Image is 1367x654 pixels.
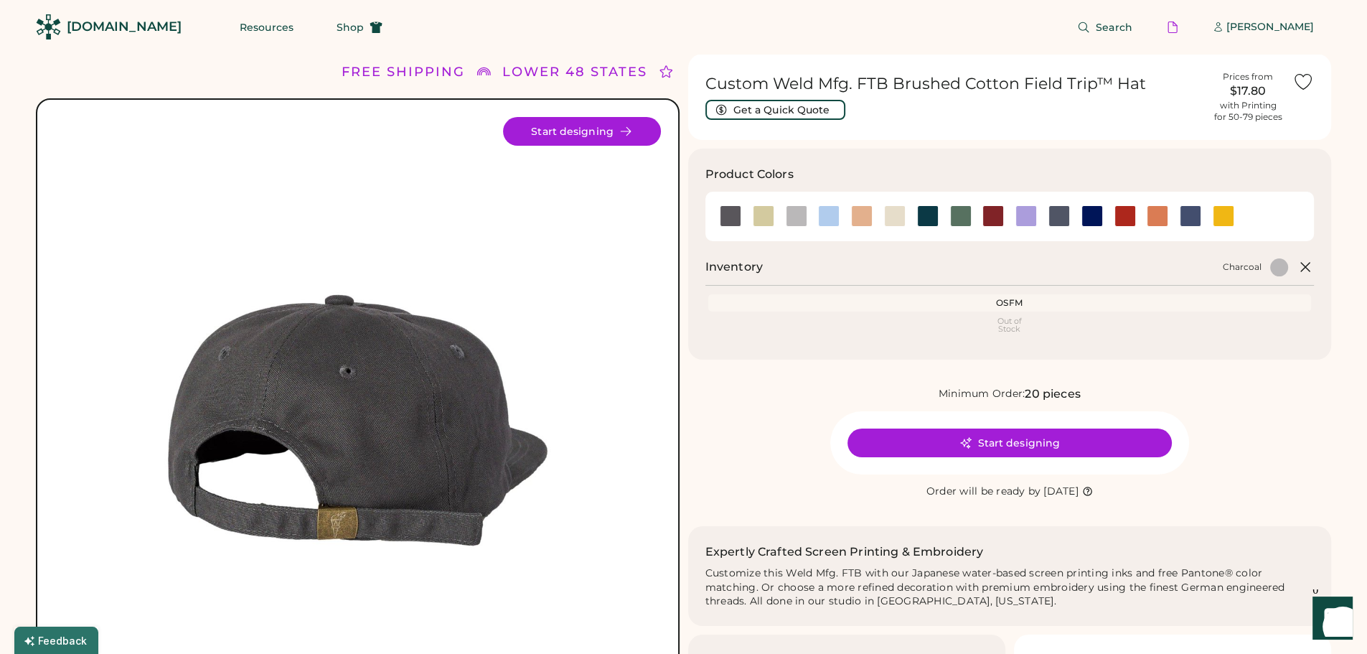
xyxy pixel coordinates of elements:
h3: Product Colors [705,166,794,183]
span: Shop [337,22,364,32]
iframe: Front Chat [1299,589,1361,651]
div: Order will be ready by [926,485,1041,499]
button: Start designing [503,117,661,146]
img: Rendered Logo - Screens [36,14,61,39]
div: FREE SHIPPING [342,62,465,82]
h1: Custom Weld Mfg. FTB Brushed Cotton Field Trip™ Hat [705,74,1204,94]
div: Charcoal [1223,261,1262,273]
div: 20 pieces [1025,386,1080,403]
button: Start designing [847,429,1172,457]
div: with Printing for 50-79 pieces [1214,100,1282,123]
button: Get a Quick Quote [705,100,845,120]
div: Prices from [1223,71,1273,83]
span: Search [1096,22,1132,32]
button: Resources [222,13,311,42]
div: $17.80 [1212,83,1284,100]
button: Search [1060,13,1150,42]
div: Out of Stock [711,317,1309,333]
h2: Expertly Crafted Screen Printing & Embroidery [705,543,984,561]
div: [PERSON_NAME] [1226,20,1314,34]
div: LOWER 48 STATES [502,62,647,82]
div: [DATE] [1043,485,1079,499]
button: Shop [319,13,400,42]
div: OSFM [711,297,1309,309]
h2: Inventory [705,258,763,276]
div: [DOMAIN_NAME] [67,18,182,36]
div: Customize this Weld Mfg. FTB with our Japanese water-based screen printing inks and free Pantone®... [705,566,1315,609]
div: Minimum Order: [939,387,1025,401]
